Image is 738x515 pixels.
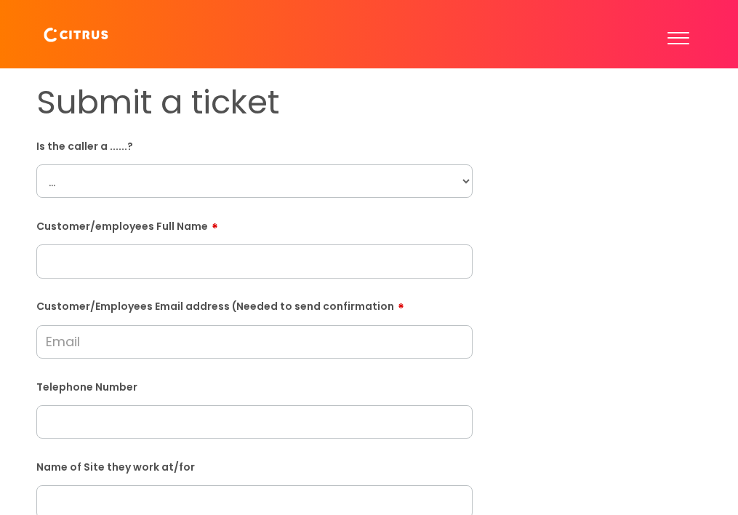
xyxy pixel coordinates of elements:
h1: Submit a ticket [36,83,473,122]
button: Toggle Navigation [662,12,694,57]
label: Telephone Number [36,378,473,394]
input: Email [36,325,473,359]
label: Customer/employees Full Name [36,215,473,233]
label: Customer/Employees Email address (Needed to send confirmation [36,295,473,313]
label: Name of Site they work at/for [36,458,473,474]
label: Is the caller a ......? [36,137,473,153]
